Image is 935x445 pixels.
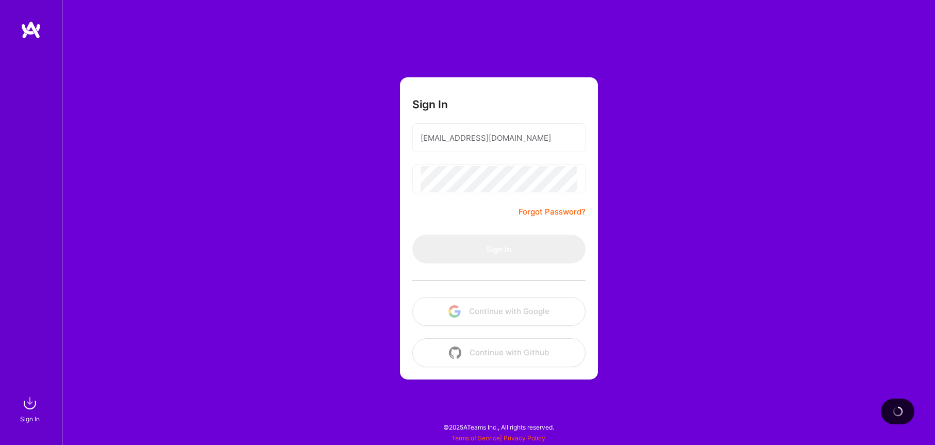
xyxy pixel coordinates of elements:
div: © 2025 ATeams Inc., All rights reserved. [62,414,935,440]
img: logo [21,21,41,39]
img: icon [448,305,461,318]
button: Continue with Google [412,297,586,326]
button: Sign In [412,235,586,263]
span: | [452,434,545,442]
input: Email... [421,125,577,151]
a: sign inSign In [22,393,40,424]
img: loading [892,405,904,418]
div: Sign In [20,414,40,424]
a: Privacy Policy [504,434,545,442]
h3: Sign In [412,98,448,111]
button: Continue with Github [412,338,586,367]
a: Terms of Service [452,434,500,442]
a: Forgot Password? [519,206,586,218]
img: sign in [20,393,40,414]
img: icon [449,347,461,359]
